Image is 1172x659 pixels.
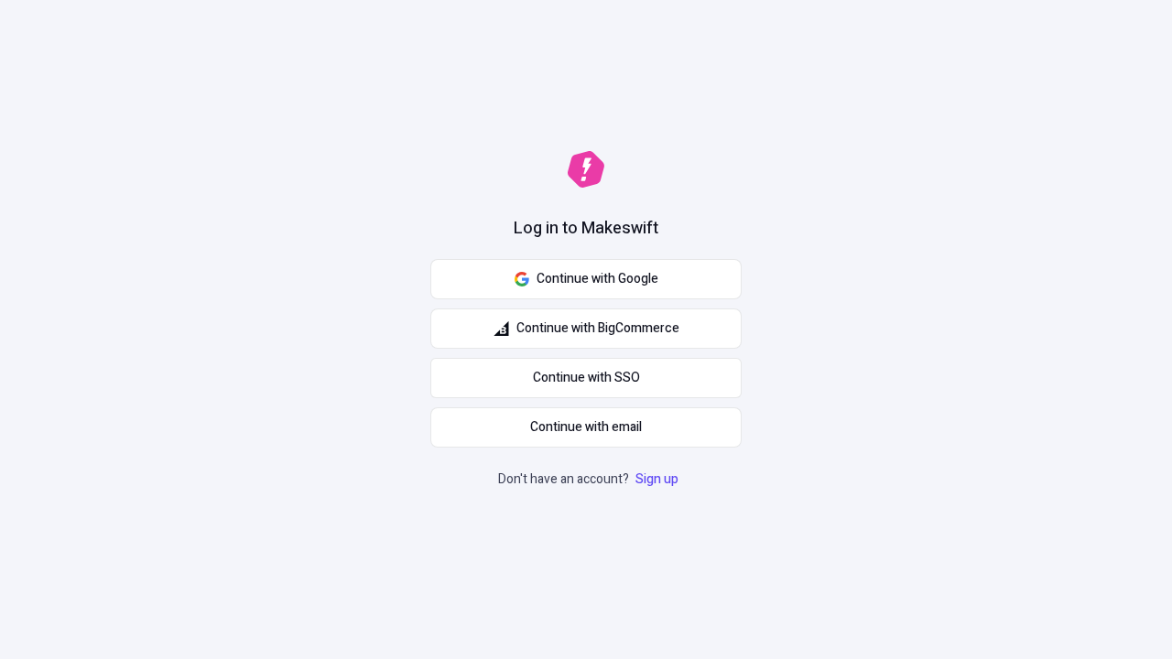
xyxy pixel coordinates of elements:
button: Continue with BigCommerce [430,308,742,349]
h1: Log in to Makeswift [514,217,658,241]
span: Continue with Google [537,269,658,289]
button: Continue with Google [430,259,742,299]
button: Continue with email [430,407,742,448]
p: Don't have an account? [498,470,682,490]
span: Continue with email [530,417,642,438]
span: Continue with BigCommerce [516,319,679,339]
a: Continue with SSO [430,358,742,398]
a: Sign up [632,470,682,489]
